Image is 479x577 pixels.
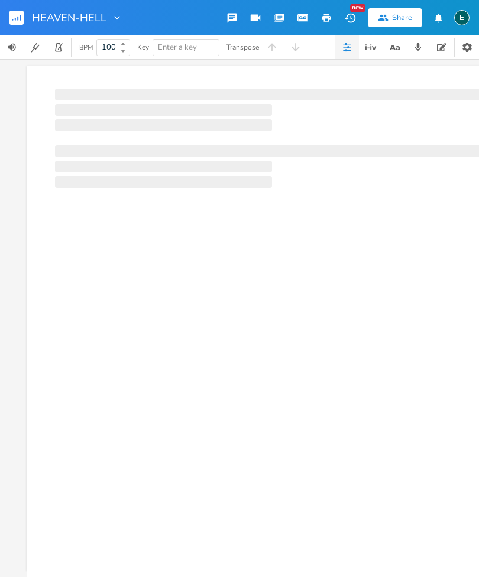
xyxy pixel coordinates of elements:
div: New [350,4,365,12]
div: Key [137,44,149,51]
button: New [338,7,362,28]
div: Share [392,12,412,23]
div: BPM [79,44,93,51]
button: Share [368,8,422,27]
button: E [454,4,470,31]
div: Transpose [226,44,259,51]
div: edenmusic [454,10,470,25]
span: HEAVEN-HELL [32,12,106,23]
span: Enter a key [158,42,197,53]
